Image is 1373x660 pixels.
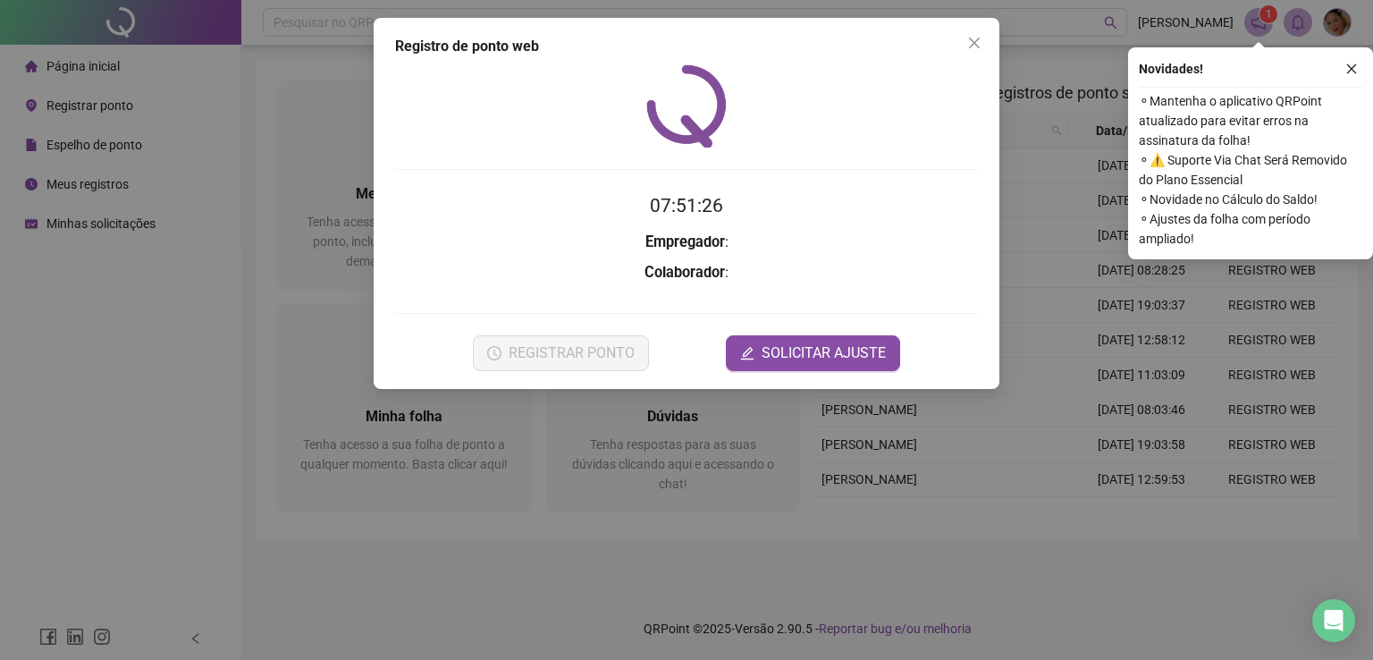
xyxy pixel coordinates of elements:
[650,195,723,216] time: 07:51:26
[395,231,978,254] h3: :
[1139,190,1362,209] span: ⚬ Novidade no Cálculo do Saldo!
[1139,59,1203,79] span: Novidades !
[395,261,978,284] h3: :
[646,64,727,148] img: QRPoint
[740,346,754,360] span: edit
[967,36,981,50] span: close
[1345,63,1358,75] span: close
[1139,91,1362,150] span: ⚬ Mantenha o aplicativo QRPoint atualizado para evitar erros na assinatura da folha!
[645,233,725,250] strong: Empregador
[644,264,725,281] strong: Colaborador
[1139,209,1362,249] span: ⚬ Ajustes da folha com período ampliado!
[762,343,886,364] span: SOLICITAR AJUSTE
[473,335,649,371] button: REGISTRAR PONTO
[395,36,978,57] div: Registro de ponto web
[726,335,900,371] button: editSOLICITAR AJUSTE
[1139,150,1362,190] span: ⚬ ⚠️ Suporte Via Chat Será Removido do Plano Essencial
[1312,599,1355,642] div: Open Intercom Messenger
[960,29,989,57] button: Close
